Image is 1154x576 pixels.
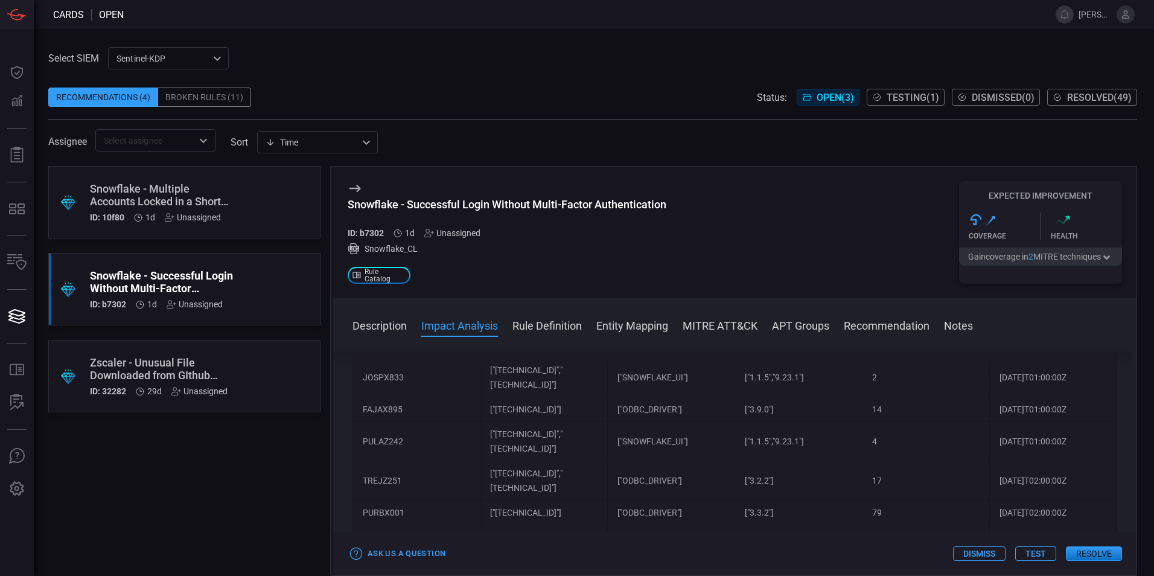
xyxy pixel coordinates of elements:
[735,501,862,525] td: ["3.3.2"]
[2,248,31,277] button: Inventory
[608,501,735,525] td: ["ODBC_DRIVER"]
[90,299,126,309] h5: ID: b7302
[735,461,862,501] td: ["3.2.2"]
[2,194,31,223] button: MITRE - Detection Posture
[862,461,990,501] td: 17
[90,182,233,208] div: Snowflake - Multiple Accounts Locked in a Short Period of Time
[480,501,608,525] td: ["[TECHNICAL_ID]"]
[735,358,862,397] td: ["1.1.5","9.23.1"]
[231,136,248,148] label: sort
[887,92,939,103] span: Testing ( 1 )
[862,422,990,461] td: 4
[683,318,757,332] button: MITRE ATT&CK
[480,461,608,501] td: ["[TECHNICAL_ID]","[TECHNICAL_ID]"]
[797,89,859,106] button: Open(3)
[959,248,1122,266] button: Gaincoverage in2MITRE techniques
[862,525,990,550] td: 16
[512,318,582,332] button: Rule Definition
[959,191,1122,200] h5: Expected Improvement
[735,397,862,422] td: ["3.9.0"]
[266,136,359,149] div: Time
[48,136,87,147] span: Assignee
[990,525,1117,550] td: [DATE]T02:00:00Z
[353,358,480,397] td: JOSPX833
[348,243,666,255] div: Snowflake_CL
[48,53,99,64] label: Select SIEM
[2,302,31,331] button: Cards
[145,213,155,222] span: Sep 16, 2025 3:00 AM
[972,92,1034,103] span: Dismissed ( 0 )
[348,545,448,563] button: Ask Us a Question
[90,356,233,382] div: Zscaler - Unusual File Downloaded from GIthub (UNC2165, APT 31, Turla)
[1015,546,1056,561] button: Test
[424,228,480,238] div: Unassigned
[862,501,990,525] td: 79
[817,92,854,103] span: Open ( 3 )
[480,358,608,397] td: ["[TECHNICAL_ID]","[TECHNICAL_ID]"]
[990,422,1117,461] td: [DATE]T01:00:00Z
[1051,232,1123,240] div: Health
[867,89,945,106] button: Testing(1)
[352,318,407,332] button: Description
[353,525,480,550] td: THANX453
[353,461,480,501] td: TREJZ251
[990,501,1117,525] td: [DATE]T02:00:00Z
[2,442,31,471] button: Ask Us A Question
[862,358,990,397] td: 2
[90,386,126,396] h5: ID: 32282
[953,546,1006,561] button: Dismiss
[2,87,31,116] button: Detections
[171,386,228,396] div: Unassigned
[99,9,124,21] span: open
[862,397,990,422] td: 14
[147,386,162,396] span: Aug 19, 2025 2:15 AM
[2,388,31,417] button: ALERT ANALYSIS
[167,299,223,309] div: Unassigned
[116,53,209,65] p: Sentinel-KDP
[53,9,84,21] span: Cards
[165,213,221,222] div: Unassigned
[353,397,480,422] td: FAJAX895
[405,228,415,238] span: Sep 16, 2025 3:00 AM
[480,397,608,422] td: ["[TECHNICAL_ID]"]
[990,397,1117,422] td: [DATE]T01:00:00Z
[969,232,1041,240] div: Coverage
[757,92,787,103] span: Status:
[348,228,384,238] h5: ID: b7302
[2,141,31,170] button: Reports
[952,89,1040,106] button: Dismissed(0)
[480,525,608,550] td: ["[TECHNICAL_ID]"]
[608,461,735,501] td: ["ODBC_DRIVER"]
[1066,546,1122,561] button: Resolve
[735,422,862,461] td: ["1.1.5","9.23.1"]
[772,318,829,332] button: APT Groups
[2,356,31,385] button: Rule Catalog
[608,525,735,550] td: ["GO_DRIVER"]
[596,318,668,332] button: Entity Mapping
[608,358,735,397] td: ["SNOWFLAKE_UI"]
[990,358,1117,397] td: [DATE]T01:00:00Z
[608,397,735,422] td: ["ODBC_DRIVER"]
[147,299,157,309] span: Sep 16, 2025 3:00 AM
[365,268,406,283] span: Rule Catalog
[348,198,666,211] div: Snowflake - Successful Login Without Multi-Factor Authentication
[608,422,735,461] td: ["SNOWFLAKE_UI"]
[944,318,973,332] button: Notes
[90,269,233,295] div: Snowflake - Successful Login Without Multi-Factor Authentication
[2,58,31,87] button: Dashboard
[353,422,480,461] td: PULAZ242
[90,213,124,222] h5: ID: 10f80
[195,132,212,149] button: Open
[990,461,1117,501] td: [DATE]T02:00:00Z
[1079,10,1112,19] span: [PERSON_NAME].lund_ex
[48,88,158,107] div: Recommendations (4)
[844,318,929,332] button: Recommendation
[2,475,31,504] button: Preferences
[421,318,498,332] button: Impact Analysis
[353,501,480,525] td: PURBX001
[1047,89,1137,106] button: Resolved(49)
[1028,252,1033,261] span: 2
[158,88,251,107] div: Broken Rules (11)
[735,525,862,550] td: ["1.14.1"]
[99,133,193,148] input: Select assignee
